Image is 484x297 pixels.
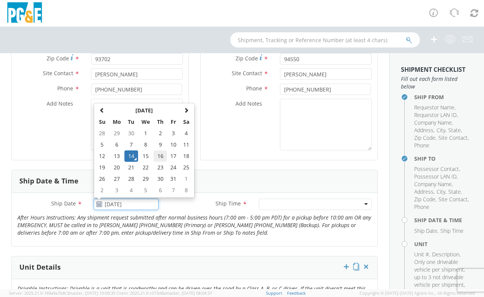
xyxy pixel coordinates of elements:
[167,185,180,196] td: 7
[438,134,468,141] span: Site Contact
[124,173,138,185] td: 28
[414,156,473,161] h4: Ship To
[167,128,180,139] td: 3
[414,104,454,111] span: Requestor Name
[167,139,180,150] td: 10
[154,139,167,150] td: 9
[116,290,212,296] span: Client: 2025.21.0-c073d8a
[96,162,109,173] td: 19
[448,188,461,195] span: State
[43,70,73,77] span: Site Contact
[47,55,69,62] span: Zip Code
[51,200,76,207] span: Ship Date
[414,241,473,247] h4: Unit
[414,217,473,223] h4: Ship Date & Time
[9,290,115,296] span: Server: 2025.21.0-769a9a7b8c3
[414,227,438,235] li: ,
[414,126,434,134] span: Address
[437,126,446,134] li: ,
[109,139,125,150] td: 6
[154,162,167,173] td: 23
[215,200,241,207] span: Ship Time
[414,196,437,203] li: ,
[138,139,154,150] td: 8
[180,128,193,139] td: 4
[109,105,180,116] th: Select Month
[124,185,138,196] td: 4
[232,70,262,77] span: Site Contact
[180,150,193,162] td: 18
[414,188,434,195] span: Address
[414,173,457,180] span: Possessor LAN ID
[438,134,469,142] li: ,
[109,116,125,128] th: Mo
[124,116,138,128] th: Tu
[124,128,138,139] td: 30
[414,180,453,188] li: ,
[19,264,61,271] h3: Unit Details
[154,185,167,196] td: 6
[414,173,458,180] li: ,
[167,150,180,162] td: 17
[154,128,167,139] td: 2
[154,173,167,185] td: 30
[414,104,456,111] li: ,
[414,258,465,288] span: Only one driveable vehicle per shipment, up to 3 not driveable vehicle per shipment
[437,126,445,134] span: City
[414,119,453,126] li: ,
[6,2,44,25] img: pge-logo-06675f144f4cfa6a6814.png
[448,188,462,196] li: ,
[440,227,464,234] span: Ship Time
[414,111,457,118] span: Requestor LAN ID
[124,150,138,162] td: 14
[448,126,462,134] li: ,
[414,126,435,134] li: ,
[437,188,446,196] li: ,
[96,116,109,128] th: Su
[401,65,465,74] strong: Shipment Checklist
[99,107,105,113] span: Previous Month
[96,139,109,150] td: 5
[230,32,420,47] input: Shipment, Tracking or Reference Number (at least 4 chars)
[109,150,125,162] td: 13
[96,185,109,196] td: 2
[166,290,212,296] span: master, [DATE] 08:04:37
[414,258,471,289] li: ,
[17,214,371,236] i: After Hours Instructions: Any shipment request submitted after normal business hours (7:00 am - 5...
[47,100,73,107] span: Add Notes
[138,128,154,139] td: 1
[154,116,167,128] th: Th
[167,116,180,128] th: Fr
[414,227,437,234] span: Ship Date
[154,150,167,162] td: 16
[167,162,180,173] td: 24
[414,196,435,203] span: Zip Code
[96,128,109,139] td: 28
[109,162,125,173] td: 20
[138,185,154,196] td: 5
[414,142,429,149] span: Phone
[414,134,437,142] li: ,
[414,165,460,173] li: ,
[236,55,258,62] span: Zip Code
[124,162,138,173] td: 21
[57,85,73,92] span: Phone
[138,162,154,173] td: 22
[109,185,125,196] td: 3
[414,251,429,258] span: Unit #
[414,251,430,258] li: ,
[438,196,468,203] span: Site Contact
[96,173,109,185] td: 26
[414,180,452,188] span: Company Name
[414,94,473,100] h4: Ship From
[180,139,193,150] td: 11
[438,196,469,203] li: ,
[180,162,193,173] td: 25
[414,203,429,210] span: Phone
[287,290,306,296] a: Feedback
[180,185,193,196] td: 8
[414,119,452,126] span: Company Name
[109,173,125,185] td: 27
[414,165,459,172] span: Possessor Contact
[414,134,435,141] span: Zip Code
